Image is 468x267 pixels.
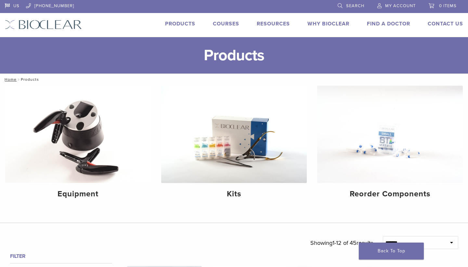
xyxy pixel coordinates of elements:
img: Reorder Components [317,86,463,183]
span: My Account [385,3,416,8]
a: Why Bioclear [307,21,349,27]
h4: Reorder Components [322,188,458,200]
a: Products [165,21,195,27]
img: Bioclear [5,20,82,29]
img: Equipment [5,86,151,183]
a: Equipment [5,86,151,204]
a: Kits [161,86,307,204]
span: 0 items [439,3,457,8]
a: Find A Doctor [367,21,410,27]
a: Back To Top [359,243,424,260]
a: Home [3,77,17,82]
span: Search [346,3,364,8]
h4: Filter [10,252,112,260]
span: / [17,78,21,81]
p: Showing results [310,236,373,250]
h4: Equipment [10,188,146,200]
span: 1-12 of 45 [332,239,357,246]
a: Resources [257,21,290,27]
h4: Kits [166,188,302,200]
a: Contact Us [428,21,463,27]
img: Kits [161,86,307,183]
a: Reorder Components [317,86,463,204]
a: Courses [213,21,239,27]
